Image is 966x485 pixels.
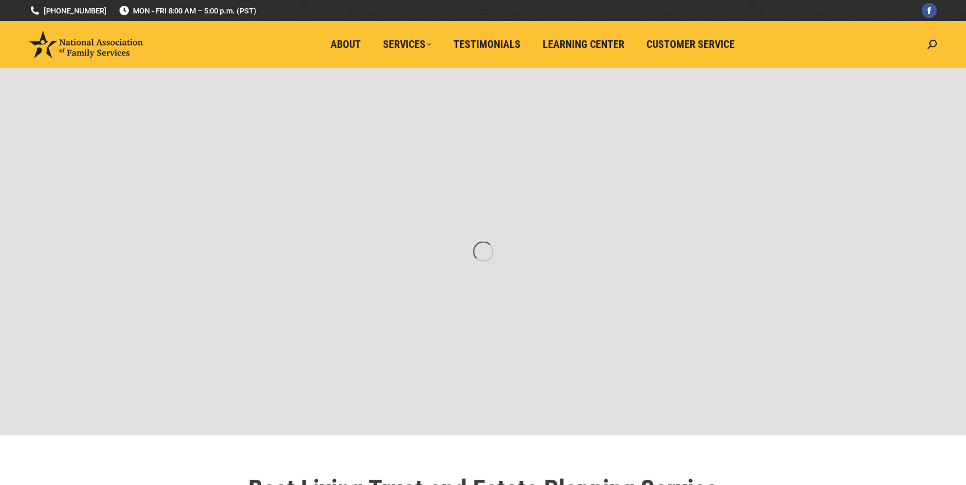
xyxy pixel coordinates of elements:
[543,38,624,51] span: Learning Center
[454,38,521,51] span: Testimonials
[383,38,431,51] span: Services
[29,31,143,58] img: National Association of Family Services
[331,38,361,51] span: About
[638,33,743,55] a: Customer Service
[29,5,107,16] a: [PHONE_NUMBER]
[922,3,937,18] a: Facebook page opens in new window
[535,33,633,55] a: Learning Center
[445,33,529,55] a: Testimonials
[647,38,735,51] span: Customer Service
[322,33,369,55] a: About
[118,5,257,16] span: MON - FRI 8:00 AM – 5:00 p.m. (PST)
